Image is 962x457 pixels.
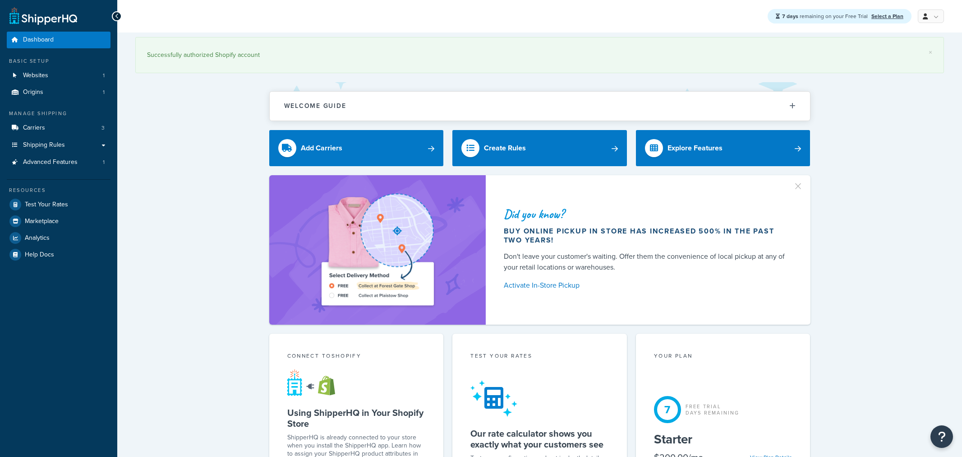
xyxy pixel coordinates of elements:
[7,84,110,101] li: Origins
[23,141,65,149] span: Shipping Rules
[284,103,346,109] h2: Welcome Guide
[782,12,869,20] span: remaining on your Free Trial
[287,369,344,396] img: connect-shq-shopify-9b9a8c5a.svg
[287,407,426,429] h5: Using ShipperHQ in Your Shopify Store
[296,189,459,312] img: ad-shirt-map-b0359fc47e01cab431d101c4b569394f6a03f54285957d908178d52f29eb9668.png
[667,142,723,154] div: Explore Features
[871,12,903,20] a: Select a Plan
[7,84,110,101] a: Origins1
[7,247,110,263] a: Help Docs
[23,159,78,166] span: Advanced Features
[654,352,792,362] div: Your Plan
[7,110,110,117] div: Manage Shipping
[7,32,110,48] a: Dashboard
[7,67,110,84] a: Websites1
[452,130,627,166] a: Create Rules
[23,124,45,132] span: Carriers
[470,428,609,450] h5: Our rate calculator shows you exactly what your customers see
[7,154,110,171] li: Advanced Features
[929,49,932,56] a: ×
[930,425,953,448] button: Open Resource Center
[654,396,681,423] div: 7
[147,49,932,61] div: Successfully authorized Shopify account
[7,213,110,229] a: Marketplace
[7,57,110,65] div: Basic Setup
[7,120,110,136] li: Carriers
[25,201,68,209] span: Test Your Rates
[270,92,810,120] button: Welcome Guide
[23,89,43,96] span: Origins
[7,230,110,246] a: Analytics
[23,72,48,79] span: Websites
[7,137,110,154] a: Shipping Rules
[103,89,105,96] span: 1
[636,130,810,166] a: Explore Features
[287,352,426,362] div: Connect to Shopify
[470,352,609,362] div: Test your rates
[25,251,54,259] span: Help Docs
[23,36,54,44] span: Dashboard
[7,67,110,84] li: Websites
[504,279,789,292] a: Activate In-Store Pickup
[504,251,789,273] div: Don't leave your customer's waiting. Offer them the convenience of local pickup at any of your re...
[25,234,50,242] span: Analytics
[269,130,444,166] a: Add Carriers
[504,227,789,245] div: Buy online pickup in store has increased 500% in the past two years!
[7,196,110,213] a: Test Your Rates
[103,72,105,79] span: 1
[7,187,110,194] div: Resources
[301,142,342,154] div: Add Carriers
[7,154,110,171] a: Advanced Features1
[654,432,792,447] h5: Starter
[25,218,59,225] span: Marketplace
[484,142,526,154] div: Create Rules
[782,12,798,20] strong: 7 days
[7,120,110,136] a: Carriers3
[686,403,740,416] div: Free Trial Days Remaining
[101,124,105,132] span: 3
[103,159,105,166] span: 1
[504,208,789,220] div: Did you know?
